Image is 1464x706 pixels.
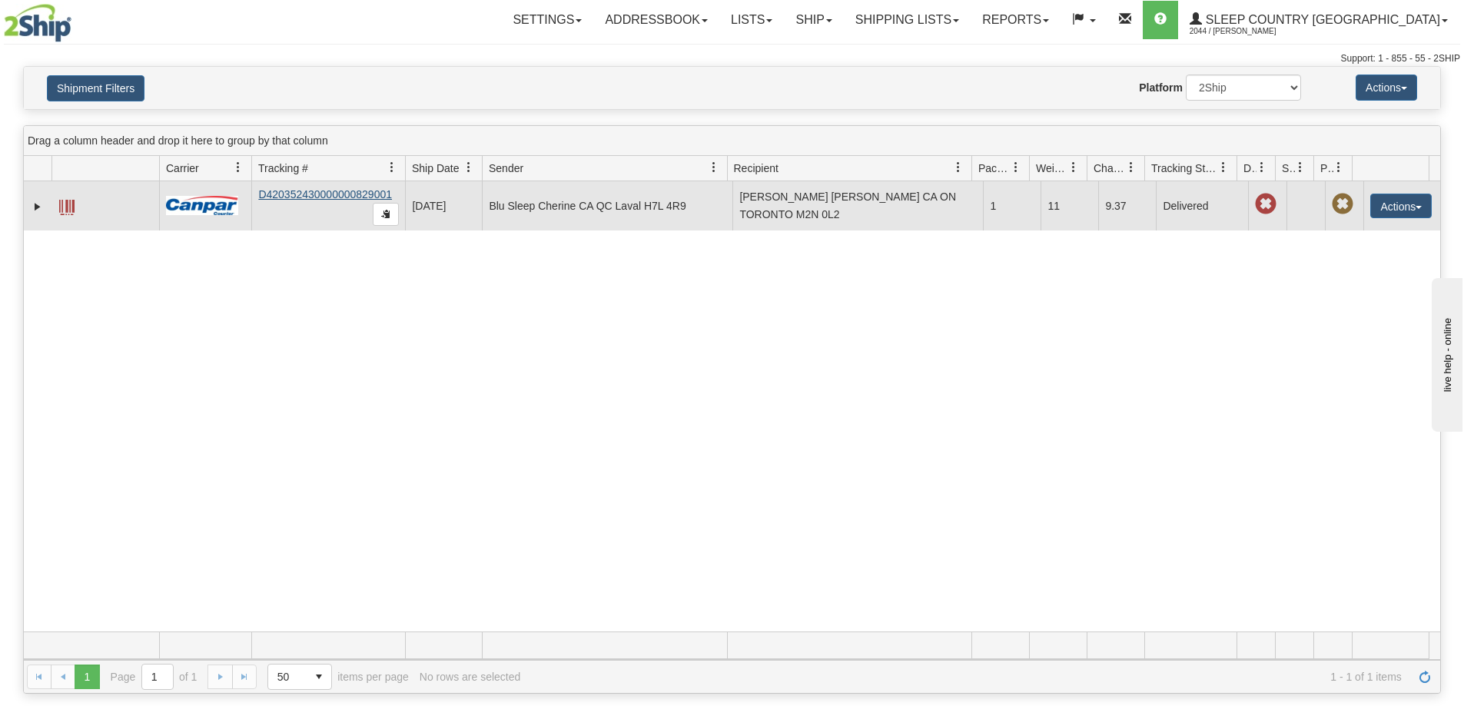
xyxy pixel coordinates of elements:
[142,665,173,689] input: Page 1
[1210,154,1237,181] a: Tracking Status filter column settings
[373,203,399,226] button: Copy to clipboard
[701,154,727,181] a: Sender filter column settings
[75,665,99,689] span: Page 1
[945,154,971,181] a: Recipient filter column settings
[983,181,1041,230] td: 1
[1255,194,1276,215] span: Late
[166,196,238,215] img: 14 - Canpar
[1356,75,1417,101] button: Actions
[166,161,199,176] span: Carrier
[1094,161,1126,176] span: Charge
[1190,24,1305,39] span: 2044 / [PERSON_NAME]
[732,181,983,230] td: [PERSON_NAME] [PERSON_NAME] CA ON TORONTO M2N 0L2
[1326,154,1352,181] a: Pickup Status filter column settings
[258,161,308,176] span: Tracking #
[24,126,1440,156] div: grid grouping header
[489,161,523,176] span: Sender
[1098,181,1156,230] td: 9.37
[734,161,778,176] span: Recipient
[1202,13,1440,26] span: Sleep Country [GEOGRAPHIC_DATA]
[412,161,459,176] span: Ship Date
[405,181,482,230] td: [DATE]
[1139,80,1183,95] label: Platform
[456,154,482,181] a: Ship Date filter column settings
[4,52,1460,65] div: Support: 1 - 855 - 55 - 2SHIP
[1320,161,1333,176] span: Pickup Status
[1287,154,1313,181] a: Shipment Issues filter column settings
[978,161,1011,176] span: Packages
[1151,161,1218,176] span: Tracking Status
[1413,665,1437,689] a: Refresh
[531,671,1402,683] span: 1 - 1 of 1 items
[1429,274,1462,431] iframe: chat widget
[267,664,332,690] span: Page sizes drop down
[1243,161,1257,176] span: Delivery Status
[844,1,971,39] a: Shipping lists
[1249,154,1275,181] a: Delivery Status filter column settings
[1370,194,1432,218] button: Actions
[47,75,144,101] button: Shipment Filters
[1061,154,1087,181] a: Weight filter column settings
[482,181,732,230] td: Blu Sleep Cherine CA QC Laval H7L 4R9
[1036,161,1068,176] span: Weight
[420,671,521,683] div: No rows are selected
[1178,1,1459,39] a: Sleep Country [GEOGRAPHIC_DATA] 2044 / [PERSON_NAME]
[1332,194,1353,215] span: Pickup Not Assigned
[4,4,71,42] img: logo2044.jpg
[111,664,198,690] span: Page of 1
[593,1,719,39] a: Addressbook
[267,664,409,690] span: items per page
[1041,181,1098,230] td: 11
[784,1,843,39] a: Ship
[379,154,405,181] a: Tracking # filter column settings
[12,13,142,25] div: live help - online
[277,669,297,684] span: 50
[258,188,392,201] a: D420352430000000829001
[1118,154,1144,181] a: Charge filter column settings
[971,1,1061,39] a: Reports
[1003,154,1029,181] a: Packages filter column settings
[719,1,784,39] a: Lists
[307,665,331,689] span: select
[225,154,251,181] a: Carrier filter column settings
[59,193,75,217] a: Label
[1282,161,1295,176] span: Shipment Issues
[501,1,593,39] a: Settings
[1156,181,1248,230] td: Delivered
[30,199,45,214] a: Expand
